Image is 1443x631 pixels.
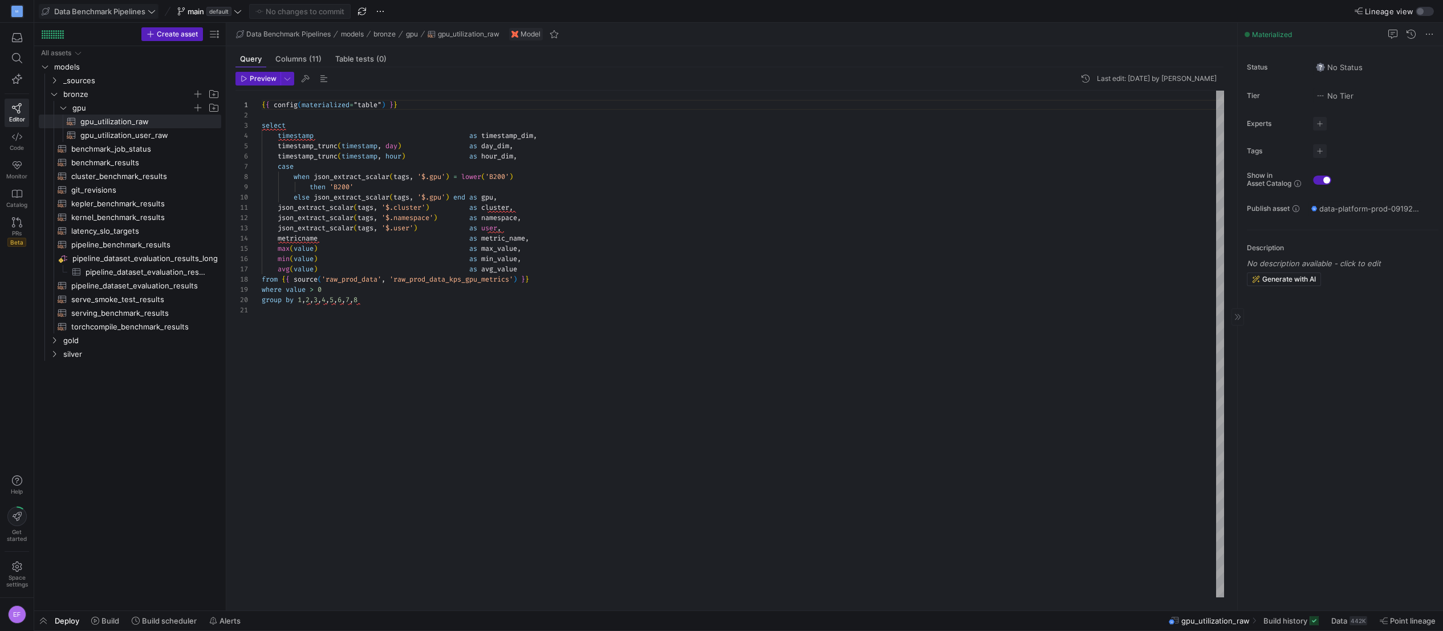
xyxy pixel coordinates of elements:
div: Press SPACE to select this row. [39,183,221,197]
button: Build scheduler [127,611,202,630]
span: No Tier [1316,91,1353,100]
a: kepler_benchmark_results​​​​​​​​​​ [39,197,221,210]
div: 4 [235,131,248,141]
span: , [509,141,513,150]
span: gold [63,334,220,347]
span: Point lineage [1390,616,1436,625]
div: Press SPACE to select this row. [39,333,221,347]
span: '$.user' [381,223,413,233]
button: Data Benchmark Pipelines [233,27,334,41]
span: Build history [1263,616,1307,625]
span: , [409,193,413,202]
button: Build [86,611,124,630]
span: models [341,30,364,38]
span: Show in Asset Catalog [1247,172,1291,188]
span: gpu [406,30,418,38]
span: Publish asset [1247,205,1290,213]
span: ) [413,223,417,233]
div: 14 [235,233,248,243]
span: ( [481,172,485,181]
p: Description [1247,244,1438,252]
span: timestamp_dim [481,131,533,140]
span: value [294,244,314,253]
div: 11 [235,202,248,213]
div: Press SPACE to select this row. [39,128,221,142]
div: 2 [235,110,248,120]
button: Getstarted [5,502,29,547]
span: data-platform-prod-09192c4 / data_benchmark_pipelines_prod / gpu_utilization_raw [1319,204,1420,213]
span: else [294,193,310,202]
span: , [302,295,306,304]
span: day [385,141,397,150]
span: = [349,100,353,109]
span: benchmark_results​​​​​​​​​​ [71,156,208,169]
a: benchmark_results​​​​​​​​​​ [39,156,221,169]
span: = [453,172,457,181]
div: 15 [235,243,248,254]
span: then [310,182,326,192]
div: 12 [235,213,248,223]
span: as [469,131,477,140]
span: Data [1331,616,1347,625]
span: namespace [481,213,517,222]
span: benchmark_job_status​​​​​​​​​​ [71,143,208,156]
span: '$.namespace' [381,213,433,222]
div: 10 [235,192,248,202]
button: gpu [403,27,421,41]
button: Data442K [1326,611,1372,630]
span: Editor [9,116,25,123]
span: source [294,275,318,284]
span: when [294,172,310,181]
span: value [286,285,306,294]
a: gpu_utilization_raw​​​​​​​​​​ [39,115,221,128]
span: 5 [330,295,334,304]
div: Press SPACE to select this row. [39,60,221,74]
div: Last edit: [DATE] by [PERSON_NAME] [1097,75,1217,83]
a: cluster_benchmark_results​​​​​​​​​​ [39,169,221,183]
a: latency_slo_targets​​​​​​​​​​ [39,224,221,238]
span: Query [240,55,262,63]
button: No statusNo Status [1313,60,1365,75]
div: Press SPACE to select this row. [39,142,221,156]
span: , [326,295,330,304]
div: Press SPACE to select this row. [39,87,221,101]
span: timestamp [342,141,377,150]
span: cluster_benchmark_results​​​​​​​​​​ [71,170,208,183]
span: , [381,275,385,284]
span: max [278,244,290,253]
span: Alerts [220,616,241,625]
span: ( [338,141,342,150]
span: 'B200' [330,182,353,192]
span: kernel_benchmark_results​​​​​​​​​​ [71,211,208,224]
span: as [469,254,477,263]
span: , [497,223,501,233]
div: 5 [235,141,248,151]
span: ( [389,172,393,181]
a: torchcompile_benchmark_results​​​​​​​​​​ [39,320,221,333]
span: 3 [314,295,318,304]
span: config [274,100,298,109]
span: '$.cluster' [381,203,425,212]
span: as [469,141,477,150]
span: { [282,275,286,284]
a: pipeline_dataset_evaluation_results_long​​​​​​​​​ [39,265,221,279]
div: Press SPACE to select this row. [39,265,221,279]
span: Space settings [6,574,28,588]
span: Columns [275,55,322,63]
span: { [286,275,290,284]
span: 4 [322,295,326,304]
span: , [409,172,413,181]
span: gpu [481,193,493,202]
a: Editor [5,99,29,127]
div: Press SPACE to select this row. [39,197,221,210]
span: Tags [1247,147,1304,155]
a: gpu_utilization_user_raw​​​​​​​​​​ [39,128,221,142]
span: (11) [309,55,322,63]
span: Build [101,616,119,625]
span: as [469,223,477,233]
span: ) [445,193,449,202]
span: json_extract_scalar [278,223,353,233]
div: 3 [235,120,248,131]
span: Create asset [157,30,198,38]
span: pipeline_benchmark_results​​​​​​​​​​ [71,238,208,251]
